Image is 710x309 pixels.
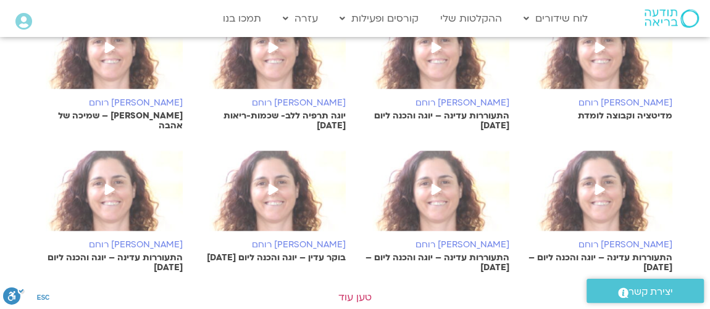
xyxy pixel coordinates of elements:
p: התעוררות עדינה – יוגה והכנה ליום – [DATE] [364,253,509,273]
img: Screen-Shot-2023-02-12-at-13.46.54.png [364,9,509,101]
img: Screen-Shot-2023-02-12-at-13.46.54.png [528,150,673,243]
a: [PERSON_NAME] רוחם התעוררות עדינה – יוגה והכנה ליום [DATE] [364,9,509,131]
a: יצירת קשר [587,279,704,303]
h6: [PERSON_NAME] רוחם [38,240,183,250]
h6: [PERSON_NAME] רוחם [38,98,183,108]
img: Screen-Shot-2023-02-12-at-13.46.54.png [38,150,183,243]
a: תמכו בנו [217,7,267,30]
a: [PERSON_NAME] רוחם התעוררות עדינה – יוגה והכנה ליום [DATE] [38,150,183,273]
a: [PERSON_NAME] רוחם התעוררות עדינה – יוגה והכנה ליום – [DATE] [528,150,673,273]
p: מדיטציה וקבוצה לומדת [528,111,673,121]
span: יצירת קשר [629,284,673,300]
a: [PERSON_NAME] רוחם [PERSON_NAME] – שמיכה של אהבה [38,9,183,131]
p: יוגה תרפיה ללב- שכמות-ריאות [DATE] [201,111,346,131]
img: Screen-Shot-2023-02-12-at-13.46.54.png [201,150,346,243]
p: [PERSON_NAME] – שמיכה של אהבה [38,111,183,131]
a: [PERSON_NAME] רוחם מדיטציה וקבוצה לומדת [528,9,673,121]
img: Screen-Shot-2023-02-12-at-13.46.54.png [364,150,509,243]
img: Screen-Shot-2023-02-12-at-13.46.54.png [528,9,673,101]
a: לוח שידורים [517,7,594,30]
a: עזרה [277,7,324,30]
a: [PERSON_NAME] רוחם בוקר עדין – יוגה והכנה ליום [DATE] [201,150,346,263]
p: בוקר עדין – יוגה והכנה ליום [DATE] [201,253,346,263]
p: התעוררות עדינה – יוגה והכנה ליום [DATE] [38,253,183,273]
h6: [PERSON_NAME] רוחם [201,240,346,250]
h6: [PERSON_NAME] רוחם [364,98,509,108]
a: [PERSON_NAME] רוחם התעוררות עדינה – יוגה והכנה ליום – [DATE] [364,150,509,273]
h6: [PERSON_NAME] רוחם [364,240,509,250]
img: תודעה בריאה [645,9,699,28]
a: קורסים ופעילות [333,7,425,30]
p: התעוררות עדינה – יוגה והכנה ליום [DATE] [364,111,509,131]
a: ההקלטות שלי [434,7,508,30]
h6: [PERSON_NAME] רוחם [528,240,673,250]
h6: [PERSON_NAME] רוחם [201,98,346,108]
a: טען עוד [338,290,372,304]
h6: [PERSON_NAME] רוחם [528,98,673,108]
a: [PERSON_NAME] רוחם יוגה תרפיה ללב- שכמות-ריאות [DATE] [201,9,346,131]
p: התעוררות עדינה – יוגה והכנה ליום – [DATE] [528,253,673,273]
img: Screen-Shot-2023-02-12-at-13.46.54.png [38,9,183,101]
img: Screen-Shot-2023-02-12-at-13.46.54.png [201,9,346,101]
